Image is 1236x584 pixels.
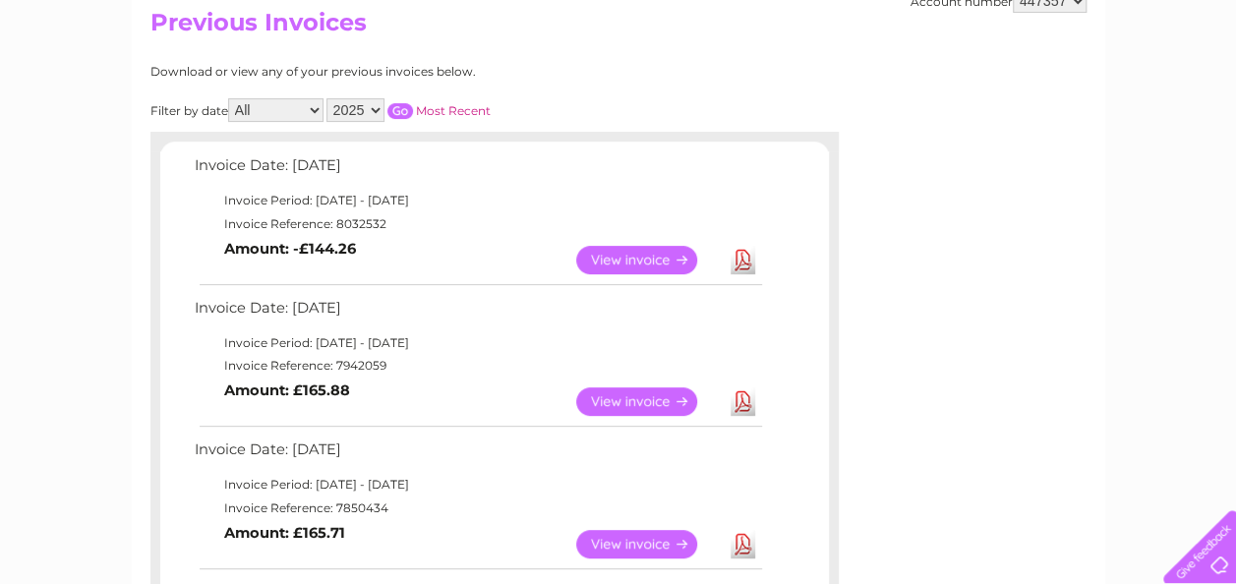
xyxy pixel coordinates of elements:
[576,530,721,558] a: View
[190,212,765,236] td: Invoice Reference: 8032532
[224,240,356,258] b: Amount: -£144.26
[43,51,144,111] img: logo.png
[150,9,1087,46] h2: Previous Invoices
[150,65,667,79] div: Download or view any of your previous invoices below.
[731,246,755,274] a: Download
[190,496,765,520] td: Invoice Reference: 7850434
[994,84,1053,98] a: Telecoms
[190,354,765,378] td: Invoice Reference: 7942059
[224,524,345,542] b: Amount: £165.71
[190,295,765,331] td: Invoice Date: [DATE]
[190,473,765,496] td: Invoice Period: [DATE] - [DATE]
[150,98,667,122] div: Filter by date
[1065,84,1093,98] a: Blog
[939,84,982,98] a: Energy
[416,103,491,118] a: Most Recent
[190,189,765,212] td: Invoice Period: [DATE] - [DATE]
[865,10,1001,34] a: 0333 014 3131
[731,387,755,416] a: Download
[576,387,721,416] a: View
[224,381,350,399] b: Amount: £165.88
[1171,84,1217,98] a: Log out
[190,152,765,189] td: Invoice Date: [DATE]
[731,530,755,558] a: Download
[890,84,927,98] a: Water
[576,246,721,274] a: View
[190,437,765,473] td: Invoice Date: [DATE]
[1105,84,1153,98] a: Contact
[154,11,1084,95] div: Clear Business is a trading name of Verastar Limited (registered in [GEOGRAPHIC_DATA] No. 3667643...
[190,331,765,355] td: Invoice Period: [DATE] - [DATE]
